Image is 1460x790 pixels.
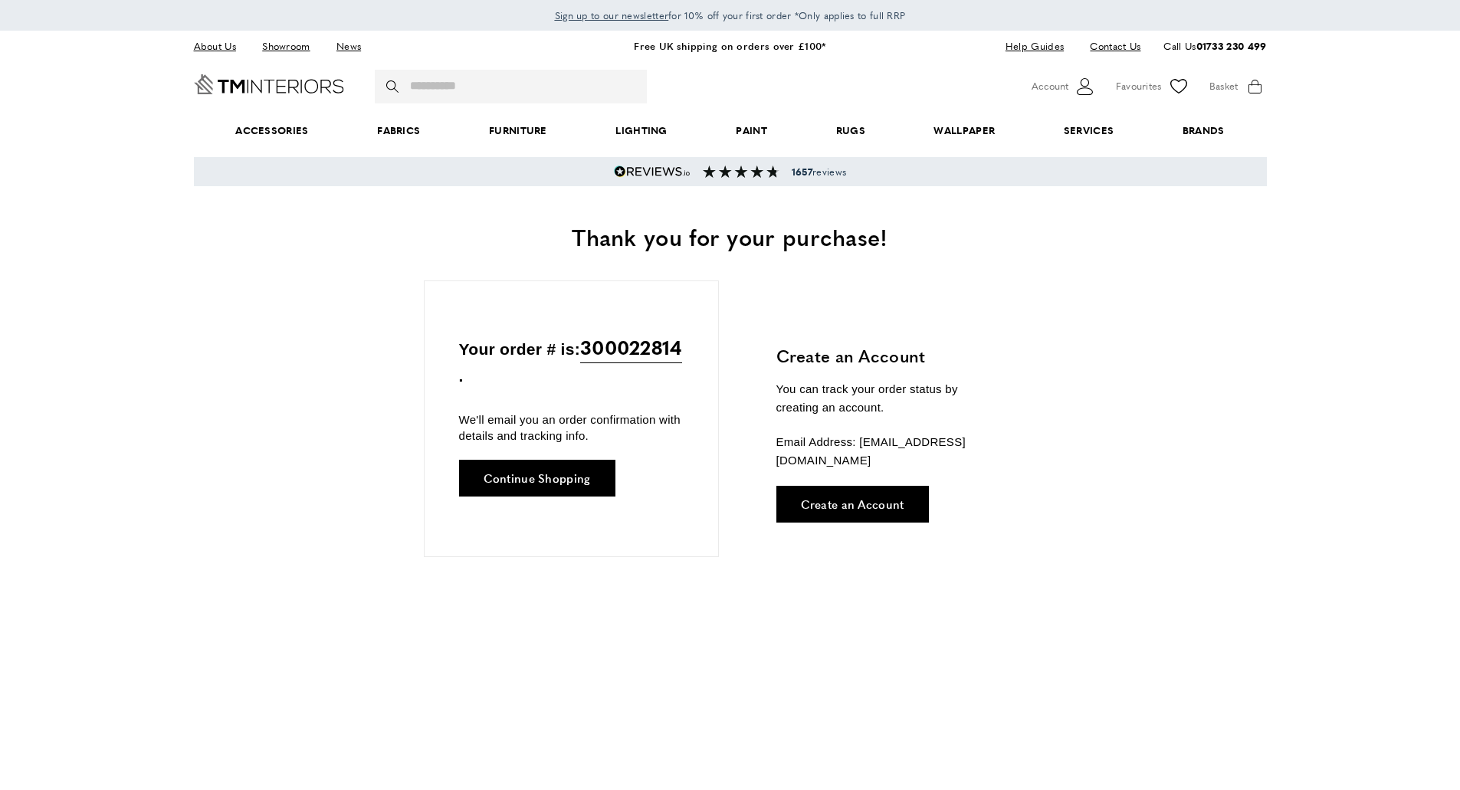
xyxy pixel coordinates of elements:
a: Go to Home page [194,74,344,94]
span: 300022814 [580,332,682,363]
a: About Us [194,36,248,57]
a: Fabrics [343,107,454,154]
p: You can track your order status by creating an account. [776,380,1002,417]
a: Help Guides [994,36,1075,57]
a: Free UK shipping on orders over £100* [634,38,825,53]
p: Call Us [1163,38,1266,54]
span: Thank you for your purchase! [572,220,887,253]
a: Sign up to our newsletter [555,8,669,23]
a: Lighting [582,107,702,154]
span: Favourites [1116,78,1162,94]
a: Favourites [1116,75,1190,98]
span: for 10% off your first order *Only applies to full RRP [555,8,906,22]
p: Your order # is: . [459,332,684,389]
span: Create an Account [801,498,904,510]
a: Furniture [454,107,581,154]
a: Wallpaper [900,107,1029,154]
a: 01733 230 499 [1196,38,1267,53]
a: Create an Account [776,486,929,523]
span: Accessories [201,107,343,154]
a: Contact Us [1078,36,1140,57]
a: Brands [1148,107,1258,154]
h3: Create an Account [776,344,1002,368]
span: Sign up to our newsletter [555,8,669,22]
img: Reviews.io 5 stars [614,166,691,178]
img: Reviews section [703,166,779,178]
button: Search [386,70,402,103]
a: Rugs [802,107,900,154]
button: Customer Account [1032,75,1097,98]
span: reviews [792,166,846,178]
a: News [325,36,372,57]
p: We'll email you an order confirmation with details and tracking info. [459,411,684,444]
a: Paint [702,107,802,154]
span: Account [1032,78,1068,94]
strong: 1657 [792,165,812,179]
a: Continue Shopping [459,460,615,497]
p: Email Address: [EMAIL_ADDRESS][DOMAIN_NAME] [776,433,1002,470]
a: Services [1029,107,1148,154]
span: Continue Shopping [484,472,591,484]
a: Showroom [251,36,321,57]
